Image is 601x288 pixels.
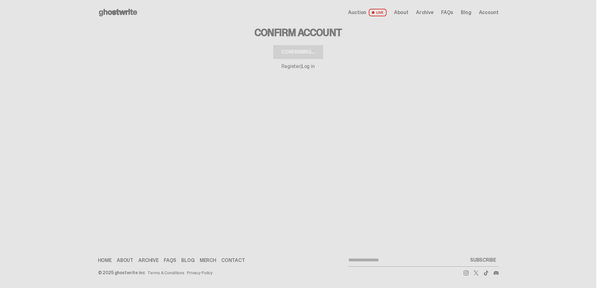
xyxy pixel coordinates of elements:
div: © 2025 ghostwrite inc [98,270,145,275]
h3: Confirm Account [254,28,342,38]
a: Contact [221,258,245,263]
a: Account [479,10,499,15]
a: About [394,10,408,15]
a: Log in [302,63,315,70]
a: Home [98,258,112,263]
a: Archive [138,258,159,263]
a: Privacy Policy [187,270,213,275]
a: Blog [181,258,194,263]
a: Archive [416,10,434,15]
a: Register [281,63,300,70]
span: Auction [348,10,366,15]
a: Merch [200,258,216,263]
a: Auction LIVE [348,9,386,16]
a: FAQs [441,10,453,15]
a: FAQs [164,258,176,263]
span: LIVE [369,9,387,16]
a: Blog [461,10,471,15]
button: SUBSCRIBE [468,254,499,266]
p: | [281,64,315,69]
a: About [117,258,133,263]
a: Terms & Conditions [147,270,184,275]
